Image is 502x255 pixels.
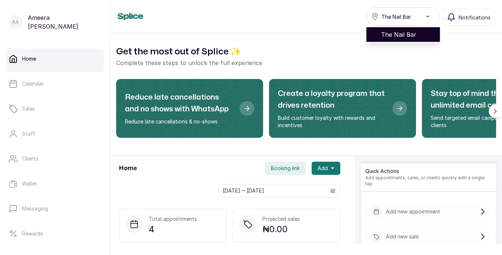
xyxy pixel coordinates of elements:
[278,88,387,111] h2: Create a loyalty program that drives retention
[6,98,104,119] a: Sales
[365,175,492,187] p: Add appointments, sales, or clients quickly with a single tap.
[318,165,328,172] span: Add
[12,18,19,26] p: AA
[149,215,197,223] p: Total appointments
[366,26,440,43] ul: The Nail Bar
[6,73,104,94] a: Calendar
[269,79,416,138] div: Create a loyalty program that drives retention
[262,215,300,223] p: Projected sales
[116,58,496,67] p: Complete these steps to unlock the full experience
[381,13,411,21] span: The Nail Bar
[381,30,434,39] span: The Nail Bar
[116,45,496,58] h2: Get the most out of Splice ✨
[6,123,104,144] a: Staff
[22,205,48,212] p: Messaging
[22,180,37,187] p: Wallet
[386,233,419,240] p: Add new sale
[22,230,43,237] p: Rewards
[28,13,101,31] p: Ameera [PERSON_NAME]
[265,162,306,175] button: Booking link
[119,164,137,173] h1: Home
[22,155,39,162] p: Clients
[271,165,300,172] span: Booking link
[6,198,104,219] a: Messaging
[443,9,495,26] button: Notifications
[330,188,336,193] svg: calendar
[6,49,104,69] a: Home
[278,114,387,129] p: Build customer loyalty with rewards and incentives
[262,223,300,236] p: ₦0.00
[116,79,263,138] div: Reduce late cancellations and no shows with WhatsApp
[6,223,104,244] a: Rewards
[22,80,44,87] p: Calendar
[149,223,197,236] p: 4
[365,168,492,175] p: Quick Actions
[22,130,35,137] p: Staff
[6,148,104,169] a: Clients
[6,173,104,194] a: Wallet
[125,91,234,115] h2: Reduce late cancellations and no shows with WhatsApp
[125,118,234,125] p: Reduce late cancellations & no-shows
[22,105,35,112] p: Sales
[386,208,440,215] p: Add new appointment
[366,7,440,26] button: The Nail Bar
[22,55,36,62] p: Home
[219,184,326,197] input: Select date
[312,162,340,175] button: Add
[459,14,491,21] span: Notifications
